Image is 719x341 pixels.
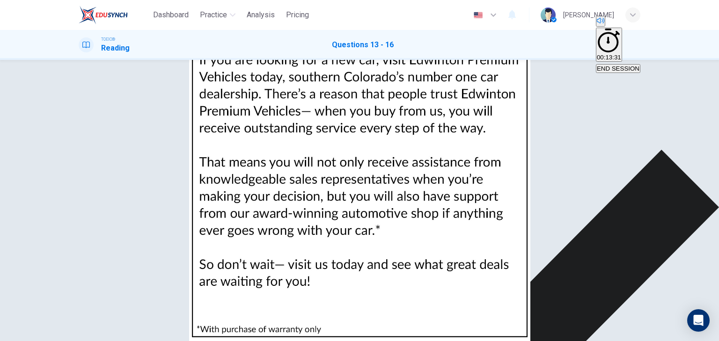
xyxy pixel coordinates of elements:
button: Pricing [282,7,313,23]
img: en [472,12,484,19]
button: Practice [196,7,239,23]
span: 00:13:31 [597,54,621,61]
div: Hide [596,28,640,63]
button: END SESSION [596,64,640,73]
span: TOEIC® [101,36,115,43]
button: Analysis [243,7,279,23]
div: [PERSON_NAME] [563,9,614,21]
span: END SESSION [597,65,639,72]
span: Analysis [247,9,275,21]
button: 00:13:31 [596,28,622,62]
span: Pricing [286,9,309,21]
img: Profile picture [541,7,556,22]
span: Dashboard [153,9,189,21]
div: Open Intercom Messenger [687,309,710,332]
h1: Reading [101,43,130,54]
img: EduSynch logo [79,6,128,24]
div: Mute [596,16,640,28]
span: Practice [200,9,227,21]
a: EduSynch logo [79,6,149,24]
h1: Questions 13 - 16 [332,39,394,51]
button: Dashboard [149,7,192,23]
